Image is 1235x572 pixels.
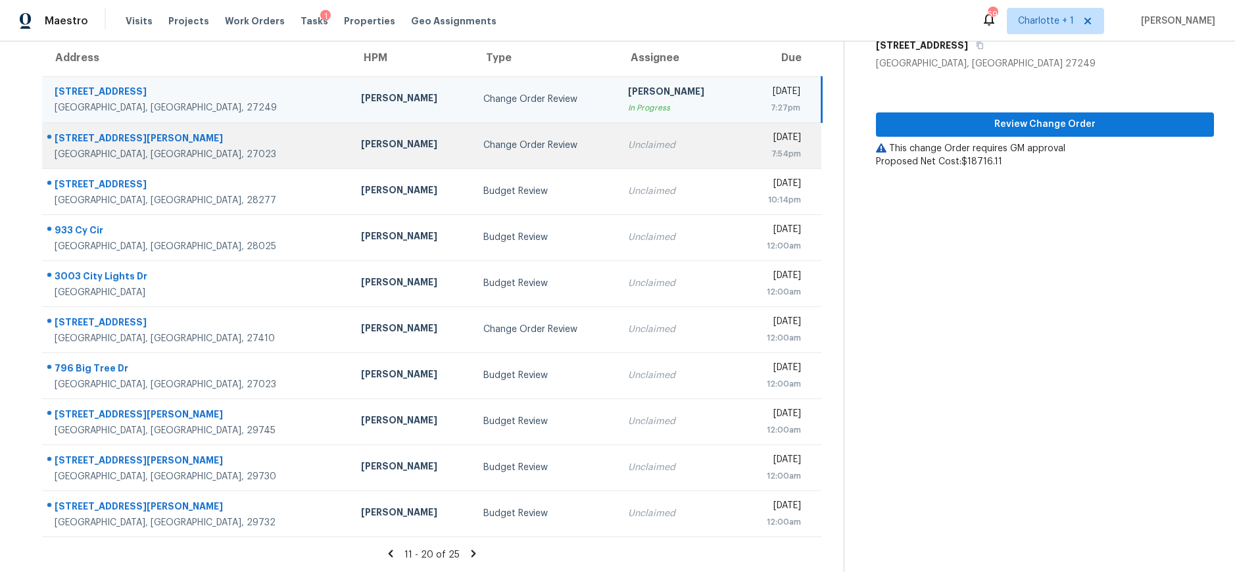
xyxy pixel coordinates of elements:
[55,500,340,516] div: [STREET_ADDRESS][PERSON_NAME]
[55,286,340,299] div: [GEOGRAPHIC_DATA]
[750,361,801,377] div: [DATE]
[55,131,340,148] div: [STREET_ADDRESS][PERSON_NAME]
[168,14,209,28] span: Projects
[45,14,88,28] span: Maestro
[55,85,340,101] div: [STREET_ADDRESS]
[483,369,607,382] div: Budget Review
[301,16,328,26] span: Tasks
[361,137,462,154] div: [PERSON_NAME]
[55,332,340,345] div: [GEOGRAPHIC_DATA], [GEOGRAPHIC_DATA], 27410
[750,423,801,437] div: 12:00am
[750,377,801,391] div: 12:00am
[55,224,340,240] div: 933 Cy Cir
[361,275,462,292] div: [PERSON_NAME]
[55,101,340,114] div: [GEOGRAPHIC_DATA], [GEOGRAPHIC_DATA], 27249
[55,454,340,470] div: [STREET_ADDRESS][PERSON_NAME]
[225,14,285,28] span: Work Orders
[55,470,340,483] div: [GEOGRAPHIC_DATA], [GEOGRAPHIC_DATA], 29730
[126,14,153,28] span: Visits
[750,407,801,423] div: [DATE]
[483,93,607,106] div: Change Order Review
[1018,14,1074,28] span: Charlotte + 1
[968,34,986,57] button: Copy Address
[1136,14,1215,28] span: [PERSON_NAME]
[473,39,617,76] th: Type
[55,178,340,194] div: [STREET_ADDRESS]
[750,193,801,206] div: 10:14pm
[351,39,473,76] th: HPM
[55,240,340,253] div: [GEOGRAPHIC_DATA], [GEOGRAPHIC_DATA], 28025
[483,507,607,520] div: Budget Review
[483,277,607,290] div: Budget Review
[628,101,729,114] div: In Progress
[55,316,340,332] div: [STREET_ADDRESS]
[483,415,607,428] div: Budget Review
[750,469,801,483] div: 12:00am
[320,10,331,23] div: 1
[55,270,340,286] div: 3003 City Lights Dr
[483,185,607,198] div: Budget Review
[628,369,729,382] div: Unclaimed
[740,39,821,76] th: Due
[750,239,801,252] div: 12:00am
[876,39,968,52] h5: [STREET_ADDRESS]
[55,362,340,378] div: 796 Big Tree Dr
[42,39,351,76] th: Address
[876,142,1214,155] div: This change Order requires GM approval
[886,116,1203,133] span: Review Change Order
[361,91,462,108] div: [PERSON_NAME]
[55,516,340,529] div: [GEOGRAPHIC_DATA], [GEOGRAPHIC_DATA], 29732
[750,515,801,529] div: 12:00am
[750,285,801,298] div: 12:00am
[876,112,1214,137] button: Review Change Order
[750,315,801,331] div: [DATE]
[344,14,395,28] span: Properties
[483,461,607,474] div: Budget Review
[55,148,340,161] div: [GEOGRAPHIC_DATA], [GEOGRAPHIC_DATA], 27023
[617,39,740,76] th: Assignee
[628,507,729,520] div: Unclaimed
[628,323,729,336] div: Unclaimed
[750,101,800,114] div: 7:27pm
[361,506,462,522] div: [PERSON_NAME]
[361,183,462,200] div: [PERSON_NAME]
[750,331,801,345] div: 12:00am
[404,550,460,560] span: 11 - 20 of 25
[988,8,997,21] div: 59
[361,229,462,246] div: [PERSON_NAME]
[361,368,462,384] div: [PERSON_NAME]
[628,185,729,198] div: Unclaimed
[876,155,1214,168] div: Proposed Net Cost: $18716.11
[361,460,462,476] div: [PERSON_NAME]
[628,415,729,428] div: Unclaimed
[628,139,729,152] div: Unclaimed
[361,414,462,430] div: [PERSON_NAME]
[750,85,800,101] div: [DATE]
[55,194,340,207] div: [GEOGRAPHIC_DATA], [GEOGRAPHIC_DATA], 28277
[750,499,801,515] div: [DATE]
[750,177,801,193] div: [DATE]
[483,323,607,336] div: Change Order Review
[628,277,729,290] div: Unclaimed
[750,223,801,239] div: [DATE]
[55,408,340,424] div: [STREET_ADDRESS][PERSON_NAME]
[750,131,801,147] div: [DATE]
[628,461,729,474] div: Unclaimed
[876,57,1214,70] div: [GEOGRAPHIC_DATA], [GEOGRAPHIC_DATA] 27249
[750,147,801,160] div: 7:54pm
[361,322,462,338] div: [PERSON_NAME]
[55,378,340,391] div: [GEOGRAPHIC_DATA], [GEOGRAPHIC_DATA], 27023
[628,231,729,244] div: Unclaimed
[483,139,607,152] div: Change Order Review
[411,14,496,28] span: Geo Assignments
[55,424,340,437] div: [GEOGRAPHIC_DATA], [GEOGRAPHIC_DATA], 29745
[750,269,801,285] div: [DATE]
[628,85,729,101] div: [PERSON_NAME]
[750,453,801,469] div: [DATE]
[483,231,607,244] div: Budget Review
